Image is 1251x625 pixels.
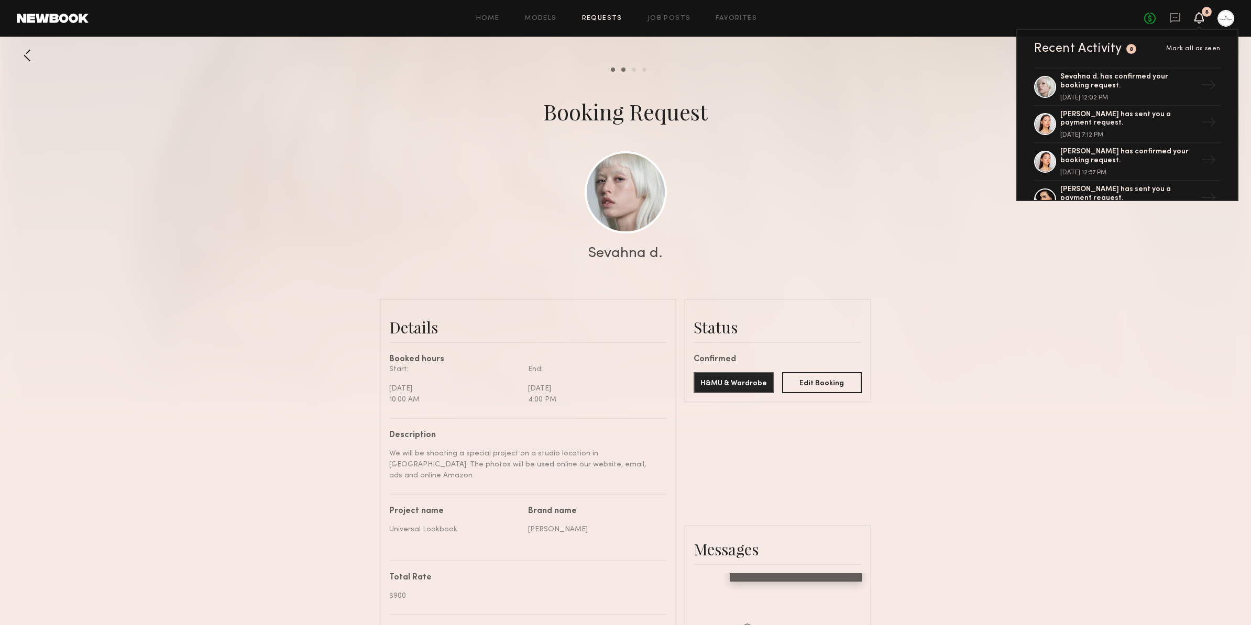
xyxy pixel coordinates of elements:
div: [PERSON_NAME] has sent you a payment request. [1060,110,1197,128]
div: → [1197,186,1221,213]
div: $900 [389,590,659,601]
div: [PERSON_NAME] [528,524,659,535]
div: [DATE] 12:57 PM [1060,170,1197,176]
a: Models [524,15,556,22]
div: [DATE] 7:12 PM [1060,132,1197,138]
div: [DATE] [389,383,520,394]
div: Start: [389,364,520,375]
div: Recent Activity [1034,42,1122,55]
button: H&MU & Wardrobe [694,372,774,393]
div: Sevahna d. [588,246,663,261]
div: Sevahna d. has confirmed your booking request. [1060,73,1197,91]
div: Booking Request [543,97,708,126]
div: 4:00 PM [528,394,659,405]
div: 10:00 AM [389,394,520,405]
a: [PERSON_NAME] has sent you a payment request.[DATE] 7:12 PM→ [1034,106,1221,144]
div: [PERSON_NAME] has sent you a payment request. [1060,185,1197,203]
button: Edit Booking [782,372,862,393]
div: Details [389,317,667,338]
div: Brand name [528,507,659,516]
div: We will be shooting a special project on a studio location in [GEOGRAPHIC_DATA]. The photos will ... [389,448,659,481]
div: End: [528,364,659,375]
div: Messages [694,539,862,560]
div: [PERSON_NAME] has confirmed your booking request. [1060,148,1197,165]
div: Confirmed [694,355,862,364]
a: Job Posts [648,15,691,22]
span: Mark all as seen [1166,46,1221,52]
div: 8 [1205,9,1209,15]
div: Project name [389,507,520,516]
div: → [1197,110,1221,138]
a: [PERSON_NAME] has confirmed your booking request.[DATE] 12:57 PM→ [1034,143,1221,181]
a: [PERSON_NAME] has sent you a payment request.→ [1034,181,1221,219]
a: Home [476,15,500,22]
div: Booked hours [389,355,667,364]
div: → [1197,148,1221,175]
div: [DATE] 12:02 PM [1060,95,1197,101]
a: Requests [582,15,622,22]
div: Description [389,431,659,440]
div: 8 [1129,47,1134,52]
div: Universal Lookbook [389,524,520,535]
a: Sevahna d. has confirmed your booking request.[DATE] 12:02 PM→ [1034,68,1221,106]
a: Favorites [716,15,757,22]
div: Status [694,317,862,338]
div: Total Rate [389,574,659,582]
div: [DATE] [528,383,659,394]
div: → [1197,73,1221,101]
